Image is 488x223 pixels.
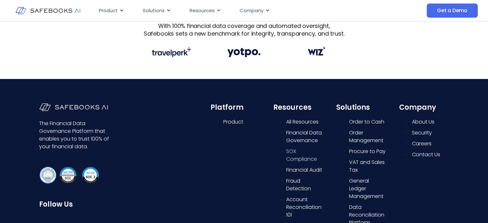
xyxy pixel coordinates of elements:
a: Careers [412,140,431,147]
img: Get a Demo 6 [297,44,336,60]
p: With 100% financial data coverage and automated oversight, Safebooks sets a new benchmark for int... [143,22,345,38]
div: Menu Toggle [94,4,371,17]
span: Get a Demo [437,7,467,14]
span: Resources [190,7,215,14]
a: Fraud Detection [286,177,311,192]
h6: Follow Us [39,200,116,209]
a: General Ledger Management [349,177,383,200]
h6: Platform [210,103,261,112]
a: Account Reconciliation 101 [286,196,321,219]
a: Financial Data Governance [286,129,322,144]
h6: Solutions [336,103,386,112]
a: Order Management [349,129,383,144]
a: Product [223,118,243,125]
a: Financial Audit [286,166,322,174]
a: Procure to Pay [349,148,385,155]
img: Get a Demo 4 [152,44,191,60]
img: Get a Demo 5 [224,44,264,60]
a: Security [412,129,432,136]
p: The Financial Data Governance Platform that enables you to trust 100% of your financial data. [39,120,116,150]
span: Product [99,7,118,14]
span: Company [240,7,263,14]
a: Get a Demo [427,4,478,18]
a: Order to Cash [349,118,384,125]
span: Solutions [143,7,165,14]
h6: Company [399,103,449,112]
a: SOX Compliance [286,148,317,163]
nav: Menu [94,4,371,17]
a: VAT and Sales Tax [349,159,384,174]
h6: Resources [273,103,323,112]
a: About Us [412,118,434,125]
a: All Resources [286,118,319,125]
a: Contact Us [412,151,440,158]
